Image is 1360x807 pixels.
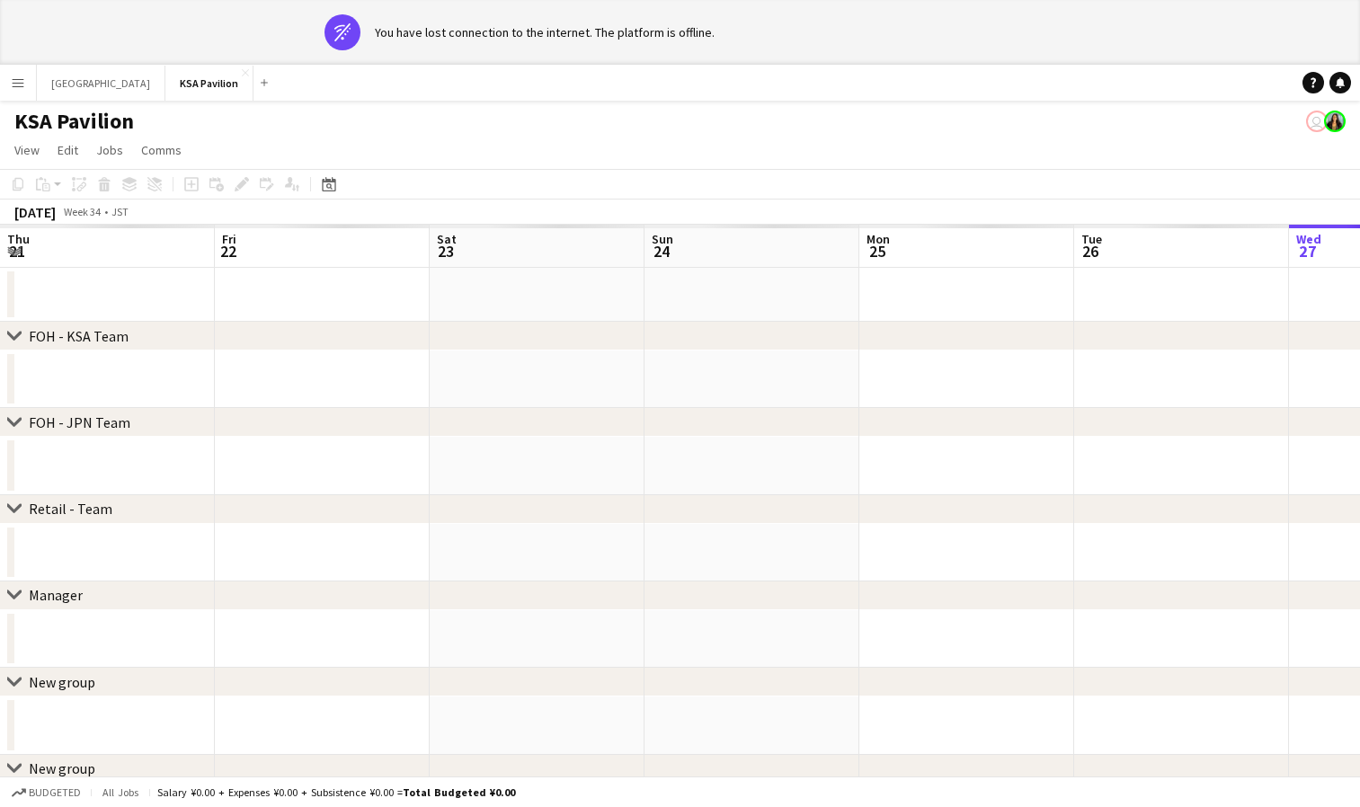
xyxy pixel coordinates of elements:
span: Mon [867,231,890,247]
span: View [14,142,40,158]
span: 24 [649,241,673,262]
app-user-avatar: Erika Lahssini [1324,111,1346,132]
div: JST [111,205,129,218]
button: [GEOGRAPHIC_DATA] [37,66,165,101]
span: Budgeted [29,786,81,799]
button: Budgeted [9,783,84,803]
div: FOH - KSA Team [29,327,129,345]
div: [DATE] [14,203,56,221]
span: 26 [1079,241,1102,262]
span: 21 [4,241,30,262]
span: All jobs [99,785,142,799]
span: Sun [652,231,673,247]
a: Jobs [89,138,130,162]
a: Comms [134,138,189,162]
div: Manager [29,587,83,605]
span: 23 [434,241,457,262]
div: Retail - Team [29,500,112,518]
span: Edit [58,142,78,158]
span: 25 [864,241,890,262]
app-user-avatar: Yousef Alabdulmuhsin [1306,111,1328,132]
div: You have lost connection to the internet. The platform is offline. [375,24,715,40]
span: Sat [437,231,457,247]
span: Tue [1081,231,1102,247]
span: 27 [1293,241,1321,262]
a: View [7,138,47,162]
span: 22 [219,241,236,262]
h1: KSA Pavilion [14,108,134,135]
a: Edit [50,138,85,162]
div: New group [29,759,95,777]
span: Wed [1296,231,1321,247]
span: Total Budgeted ¥0.00 [403,785,515,799]
button: KSA Pavilion [165,66,253,101]
span: Comms [141,142,182,158]
span: Thu [7,231,30,247]
div: FOH - JPN Team [29,413,130,431]
span: Fri [222,231,236,247]
div: Salary ¥0.00 + Expenses ¥0.00 + Subsistence ¥0.00 = [157,785,515,799]
span: Jobs [96,142,123,158]
span: Week 34 [59,205,104,218]
div: New group [29,673,95,691]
